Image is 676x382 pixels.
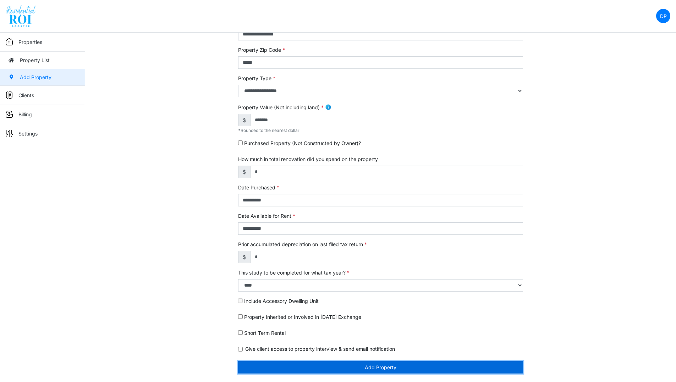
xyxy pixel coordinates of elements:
label: Include Accessory Dwelling Unit [244,297,319,305]
div: Give client access to property interview & send email notification [238,345,523,353]
p: Properties [18,38,42,46]
label: Short Term Rental [244,329,286,337]
img: info.png [325,104,331,110]
label: Property Zip Code [238,46,285,54]
label: Property Inherited or Involved in [DATE] Exchange [244,313,361,321]
span: $ [238,166,251,178]
img: sidemenu_settings.png [6,130,13,137]
span: $ [238,251,251,263]
img: sidemenu_properties.png [6,38,13,45]
span: Rounded to the nearest dollar [238,128,299,133]
img: sidemenu_billing.png [6,111,13,118]
p: Settings [18,130,38,137]
label: Property Value (Not including land) [238,104,324,111]
button: Add Property [238,361,523,373]
p: Billing [18,111,32,118]
img: sidemenu_client.png [6,92,13,99]
label: How much in total renovation did you spend on the property [238,155,378,163]
p: DP [660,12,667,20]
label: Purchased Property (Not Constructed by Owner)? [244,139,361,147]
span: $ [238,114,251,126]
label: Property Type [238,74,275,82]
label: This study to be completed for what tax year? [238,269,350,276]
p: Clients [18,92,34,99]
img: spp logo [6,5,37,27]
label: Date Available for Rent [238,212,295,220]
label: Date Purchased [238,184,279,191]
a: DP [656,9,670,23]
label: Prior accumulated depreciation on last filed tax return [238,240,367,248]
